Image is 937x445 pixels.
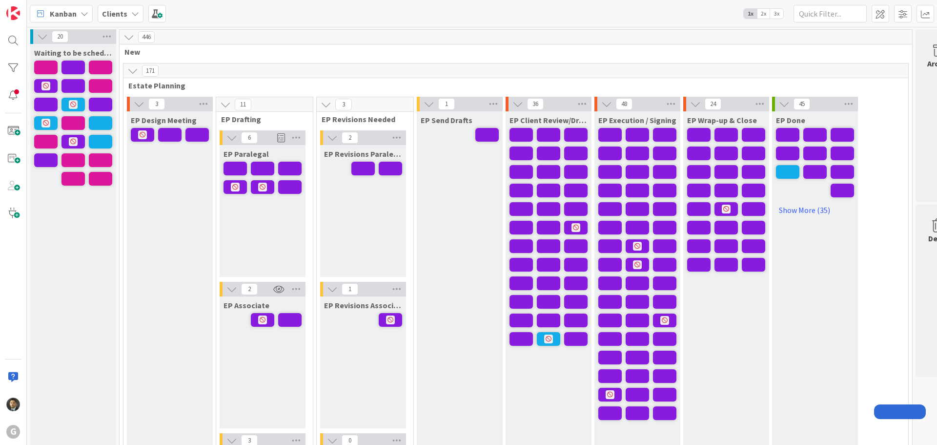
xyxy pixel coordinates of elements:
[794,5,867,22] input: Quick Filter...
[757,9,770,19] span: 2x
[6,425,20,439] div: G
[142,65,159,77] span: 171
[616,98,632,110] span: 48
[527,98,544,110] span: 36
[224,149,269,159] span: EP Paralegal
[102,9,127,19] b: Clients
[241,132,258,144] span: 6
[794,98,810,110] span: 45
[148,98,165,110] span: 3
[776,202,854,218] a: Show More (35)
[342,132,358,144] span: 2
[342,283,358,295] span: 1
[770,9,783,19] span: 3x
[235,99,251,110] span: 11
[744,9,757,19] span: 1x
[128,81,896,90] span: Estate Planning
[6,398,20,411] img: CG
[421,115,472,125] span: EP Send Drafts
[509,115,588,125] span: EP Client Review/Draft Review Meeting
[224,300,269,310] span: EP Associate
[131,115,197,125] span: EP Design Meeting
[776,115,805,125] span: EP Done
[324,149,402,159] span: EP Revisions Paralegal
[322,114,401,124] span: EP Revisions Needed
[124,47,900,57] span: New
[52,31,68,42] span: 20
[221,114,301,124] span: EP Drafting
[335,99,352,110] span: 3
[598,115,676,125] span: EP Execution / Signing
[138,31,155,43] span: 446
[324,300,402,310] span: EP Revisions Associate
[6,6,20,20] img: Visit kanbanzone.com
[34,48,112,58] span: Waiting to be scheduled
[241,283,258,295] span: 2
[705,98,721,110] span: 24
[438,98,455,110] span: 1
[50,8,77,20] span: Kanban
[687,115,757,125] span: EP Wrap-up & Close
